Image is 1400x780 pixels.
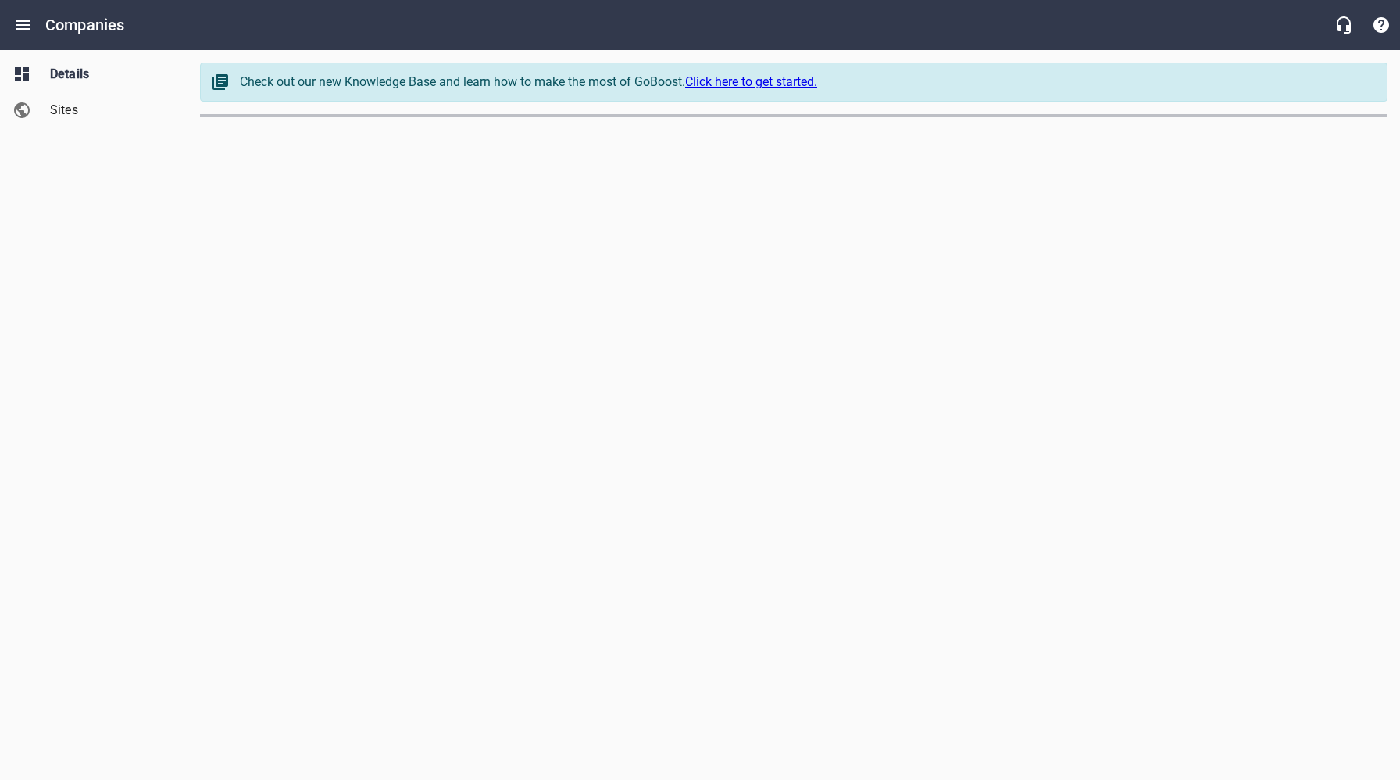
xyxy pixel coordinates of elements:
[1362,6,1400,44] button: Support Portal
[1325,6,1362,44] button: Live Chat
[685,74,817,89] a: Click here to get started.
[50,101,169,120] span: Sites
[45,13,124,38] h6: Companies
[4,6,41,44] button: Open drawer
[240,73,1371,91] div: Check out our new Knowledge Base and learn how to make the most of GoBoost.
[50,65,169,84] span: Details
